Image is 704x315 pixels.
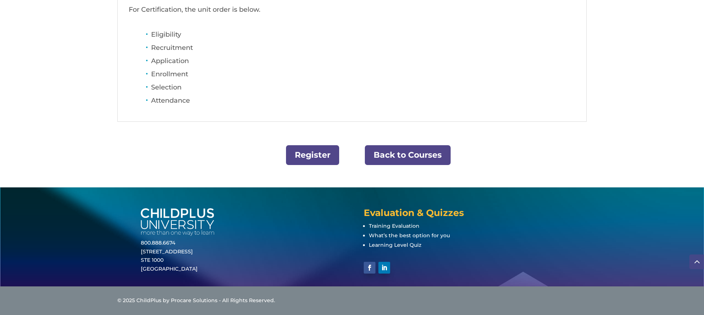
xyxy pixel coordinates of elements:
span: For Certification, the unit order is below. [129,6,260,14]
h4: Evaluation & Quizzes [364,208,563,221]
a: Back to Courses [365,145,451,165]
span: Recruitment [151,44,193,52]
span: Application [151,57,189,65]
div: © 2025 ChildPlus by Procare Solutions - All Rights Reserved. [117,296,587,305]
a: Register [286,145,339,165]
a: Follow on Facebook [364,262,375,274]
span: Selection [151,83,181,91]
img: white-cpu-wordmark [141,208,214,236]
iframe: Chat Widget [667,280,704,315]
span: Enrollment [151,70,188,78]
a: Training Evaluation [369,223,419,229]
a: 800.888.6674 [141,239,175,246]
a: Follow on LinkedIn [378,262,390,274]
a: What’s the best option for you [369,232,450,239]
span: Eligibility [151,30,181,39]
span: Attendance [151,96,190,105]
a: Learning Level Quiz [369,242,421,248]
a: [STREET_ADDRESS]STE 1000[GEOGRAPHIC_DATA] [141,248,198,272]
